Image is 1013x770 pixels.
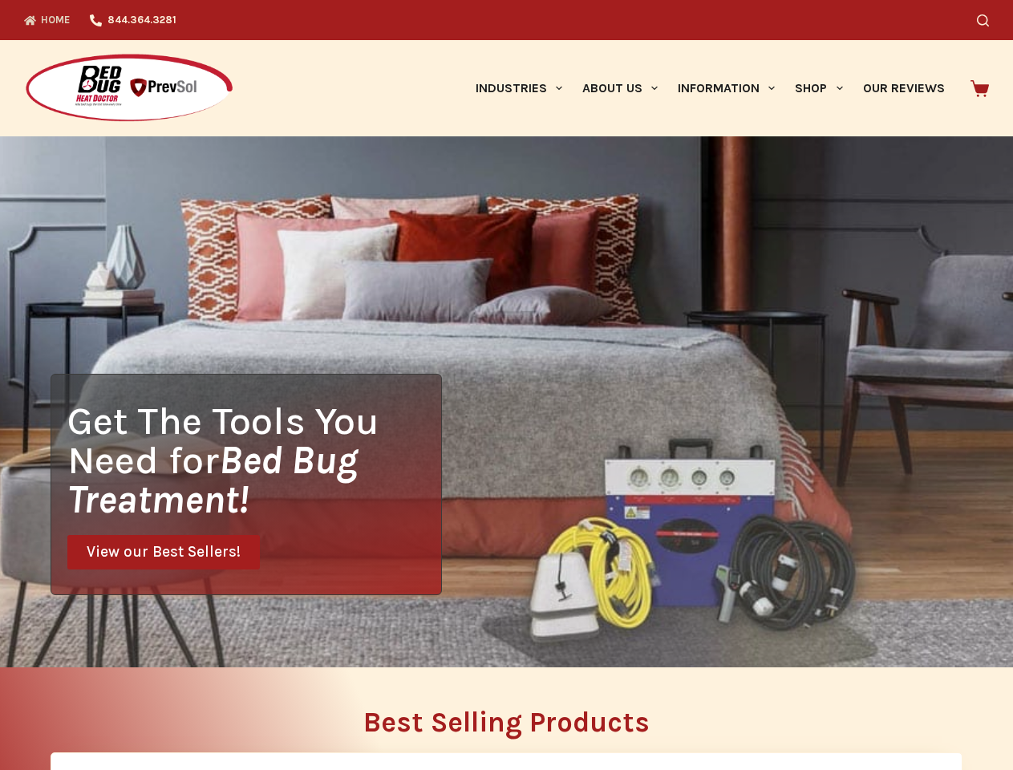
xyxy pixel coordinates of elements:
a: Our Reviews [853,40,954,136]
a: Shop [785,40,853,136]
h2: Best Selling Products [51,708,962,736]
span: View our Best Sellers! [87,545,241,560]
h1: Get The Tools You Need for [67,401,441,519]
nav: Primary [465,40,954,136]
img: Prevsol/Bed Bug Heat Doctor [24,53,234,124]
i: Bed Bug Treatment! [67,437,358,522]
a: View our Best Sellers! [67,535,260,569]
a: Information [668,40,785,136]
a: About Us [572,40,667,136]
a: Industries [465,40,572,136]
button: Search [977,14,989,26]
